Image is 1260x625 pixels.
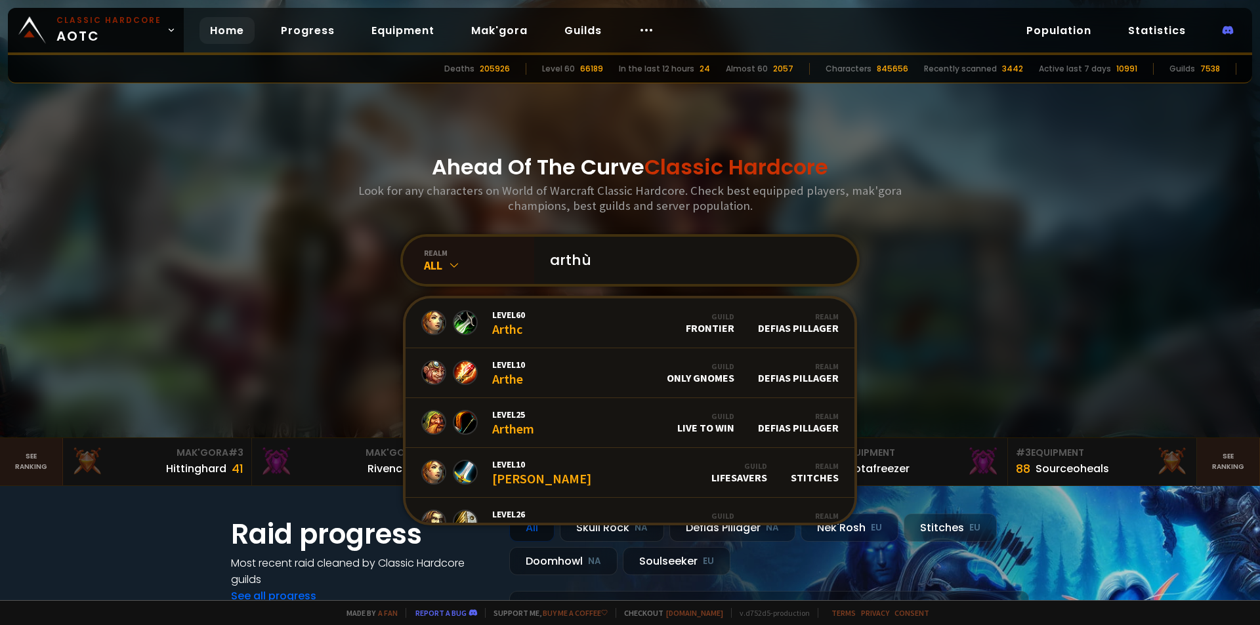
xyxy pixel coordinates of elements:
a: Level60ArthcGuildFrontierRealmDefias Pillager [406,298,854,348]
a: Terms [831,608,856,618]
div: All [509,514,555,542]
div: All [424,258,534,273]
div: Mak'Gora [71,446,243,460]
div: 7538 [1200,63,1220,75]
h1: Raid progress [231,514,493,555]
a: Level10ArtheGuildOnly GnomesRealmDefias Pillager [406,348,854,398]
small: NA [766,521,779,534]
div: 2057 [773,63,793,75]
div: Lifesavers [711,461,767,484]
a: a fan [378,608,398,618]
a: Population [1016,17,1102,44]
div: 66189 [580,63,603,75]
div: 3442 [1002,63,1023,75]
a: [DOMAIN_NAME] [666,608,723,618]
div: Defias Pillager [758,411,839,434]
span: AOTC [56,14,161,46]
a: Privacy [861,608,889,618]
a: Level25ArthemGuildLive To WinRealmDefias Pillager [406,398,854,448]
div: Only Gnomes [667,361,734,384]
div: Defias Pillager [758,312,839,334]
small: NA [635,521,648,534]
div: Nek'Rosh [801,514,898,542]
a: #2Equipment88Notafreezer [819,438,1008,485]
div: Active last 7 days [1039,63,1111,75]
div: Skull Rock [560,514,664,542]
a: Statistics [1118,17,1196,44]
a: Home [199,17,255,44]
span: Classic Hardcore [644,152,828,182]
div: Defias Pillager [758,511,839,534]
div: Live To Win [677,411,734,434]
div: Deaths [444,63,474,75]
a: Guilds [554,17,612,44]
div: In the last 12 hours [619,63,694,75]
a: Equipment [361,17,445,44]
div: Defias Pillager [758,361,839,384]
div: 88 [1016,460,1030,477]
div: Arthc [492,309,525,337]
div: Realm [758,312,839,321]
div: Arthe [492,359,525,387]
a: Level10[PERSON_NAME]GuildLifesaversRealmStitches [406,448,854,498]
div: Recently scanned [924,63,997,75]
div: Level 60 [542,63,575,75]
a: Mak'Gora#3Hittinghard41 [63,438,252,485]
span: # 3 [1016,446,1031,459]
div: Rivench [367,460,409,477]
a: See all progress [231,588,316,603]
small: EU [969,521,980,534]
span: Level 10 [492,458,591,470]
div: Almost 60 [726,63,768,75]
div: Hittinghard [166,460,226,477]
div: Guilds [1169,63,1195,75]
div: Equipment [827,446,999,460]
h1: Ahead Of The Curve [432,151,828,183]
div: [PERSON_NAME] [492,458,591,487]
div: 205926 [480,63,510,75]
span: # 3 [228,446,243,459]
div: Arthek [492,508,530,536]
span: Level 26 [492,508,530,520]
input: Search a character... [542,237,841,284]
a: #3Equipment88Sourceoheals [1008,438,1197,485]
small: NA [588,555,601,568]
a: Buy me a coffee [543,608,608,618]
div: realm [424,248,534,258]
div: Equipment [1016,446,1188,460]
div: Soulseeker [623,547,730,575]
span: Level 25 [492,409,534,420]
div: 845656 [877,63,908,75]
div: Mak'Gora [260,446,432,460]
a: Progress [270,17,345,44]
a: Level26ArthekGuildHC LatAmRealmDefias Pillager [406,498,854,548]
div: Realm [758,361,839,371]
a: Consent [894,608,929,618]
div: Defias Pillager [669,514,795,542]
a: Mak'gora [461,17,538,44]
div: Arthem [492,409,534,437]
h3: Look for any characters on World of Warcraft Classic Hardcore. Check best equipped players, mak'g... [353,183,907,213]
small: Classic Hardcore [56,14,161,26]
div: HC LatAm [688,511,734,534]
span: Made by [339,608,398,618]
div: Guild [686,312,734,321]
div: Sourceoheals [1036,460,1109,477]
span: Support me, [485,608,608,618]
span: Level 10 [492,359,525,371]
div: Doomhowl [509,547,618,575]
small: EU [703,555,714,568]
span: v. d752d5 - production [731,608,810,618]
a: Classic HardcoreAOTC [8,8,184,52]
div: Stitches [791,461,839,484]
div: Realm [758,511,839,521]
div: Frontier [686,312,734,334]
div: Guild [677,411,734,421]
div: 10991 [1116,63,1137,75]
div: Characters [826,63,871,75]
div: Realm [791,461,839,471]
span: Checkout [616,608,723,618]
div: Guild [688,511,734,521]
a: Seeranking [1197,438,1260,485]
span: Level 60 [492,309,525,321]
